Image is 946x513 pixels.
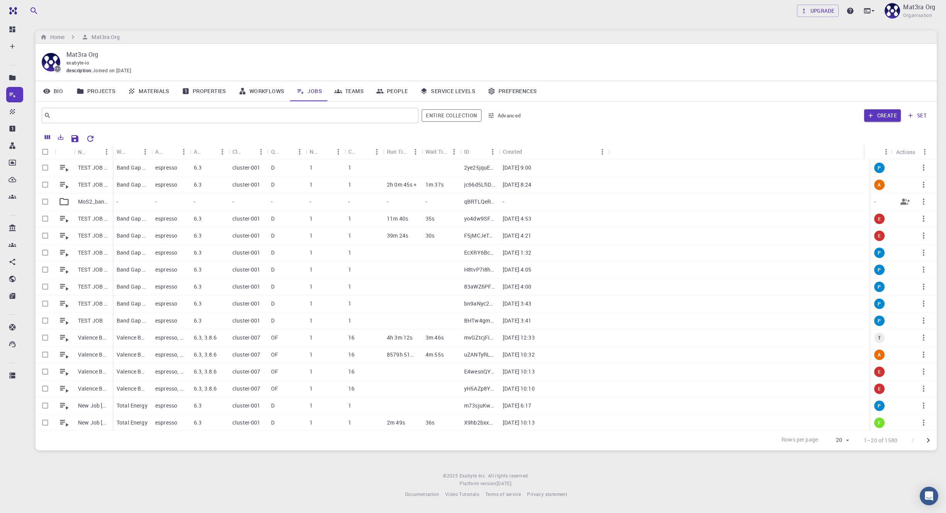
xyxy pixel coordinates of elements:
[874,384,885,394] div: error
[78,419,109,426] p: New Job [DATE] 10:12 AM
[503,144,522,159] div: Created
[387,232,408,240] p: 39m 24s
[271,283,275,290] p: D
[155,144,165,159] div: Application
[485,491,521,497] span: Terms of service
[165,146,178,158] button: Sort
[874,163,885,173] div: pre-submission
[232,215,261,223] p: cluster-001
[310,300,313,307] p: 1
[310,385,313,392] p: 1
[464,300,495,307] p: bn9aNyc2ueHJLRGrA
[875,216,884,222] span: E
[527,491,567,497] span: Privacy statement
[875,182,884,188] span: A
[54,131,67,143] button: Export
[232,249,261,256] p: cluster-001
[348,232,351,240] p: 1
[464,144,469,159] div: ID
[78,317,103,324] p: TEST JOB
[426,215,434,223] p: 35s
[194,317,202,324] p: 6.3
[503,300,532,307] p: [DATE] 3:43
[194,144,204,159] div: Application Version
[229,144,267,159] div: Cluster
[271,385,278,392] p: OF
[271,215,275,223] p: D
[232,181,261,189] p: cluster-001
[370,81,414,101] a: People
[348,402,351,409] p: 1
[155,249,177,256] p: espresso
[178,146,190,158] button: Menu
[797,5,839,17] a: Upgrade
[255,146,267,158] button: Menu
[271,266,275,273] p: D
[426,334,444,341] p: 3m 46s
[39,33,121,41] nav: breadcrumb
[127,146,139,158] button: Sort
[464,368,495,375] p: E4wesnQYmoZ3YjRdW
[865,144,892,160] div: Status
[151,144,190,159] div: Application
[864,109,901,122] button: Create
[232,283,261,290] p: cluster-001
[155,300,177,307] p: espresso
[426,198,427,206] p: -
[485,109,525,122] button: Advanced
[122,81,176,101] a: Materials
[194,300,202,307] p: 6.3
[426,144,448,159] div: Wait Time
[310,317,313,324] p: 1
[497,480,513,486] span: [DATE] .
[892,144,931,160] div: Actions
[387,334,412,341] p: 4h 3m 12s
[503,368,535,375] p: [DATE] 10:13
[117,351,147,358] p: Valence Band Offset (2D) (clone)
[113,144,151,159] div: Workflow Name
[78,402,109,409] p: New Job [DATE] 15:15 PM
[868,146,881,158] button: Sort
[194,266,202,273] p: 6.3
[348,215,351,223] p: 1
[903,2,935,12] p: Mat3ra Org
[874,367,885,377] div: error
[409,146,422,158] button: Menu
[527,491,567,498] a: Privacy statement
[503,351,535,358] p: [DATE] 10:32
[232,317,261,324] p: cluster-001
[232,334,261,341] p: cluster-007
[464,215,495,223] p: yo4dw9SFEpDFj57uJ
[875,301,884,307] span: P
[55,144,74,160] div: Icon
[67,131,83,146] button: Save Explorer Settings
[194,249,202,256] p: 6.3
[328,81,370,101] a: Teams
[117,198,118,206] p: -
[232,266,261,273] p: cluster-001
[522,146,534,158] button: Sort
[194,419,202,426] p: 6.3
[903,12,932,19] span: Organisation
[414,81,481,101] a: Service Levels
[874,265,885,275] div: pre-submission
[271,198,273,206] p: -
[155,368,186,375] p: espresso, python
[822,435,851,446] div: 20
[348,283,351,290] p: 1
[155,419,177,426] p: espresso
[117,181,147,189] p: Band Gap (LDA) (Relax)
[503,249,532,256] p: [DATE] 1:32
[875,165,884,171] span: P
[445,491,479,497] span: Video Tutorials
[78,351,109,358] p: Valence Band - Heterostructure - JVASP-670 with JVASP-664 (clone)
[497,480,513,488] a: [DATE].
[487,146,499,158] button: Menu
[78,283,109,290] p: TEST JOB VB
[344,144,383,159] div: Cores
[503,164,532,172] p: [DATE] 9:00
[310,232,313,240] p: 1
[469,146,481,158] button: Sort
[117,300,147,307] p: Band Gap (clone)
[422,144,460,159] div: Wait Time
